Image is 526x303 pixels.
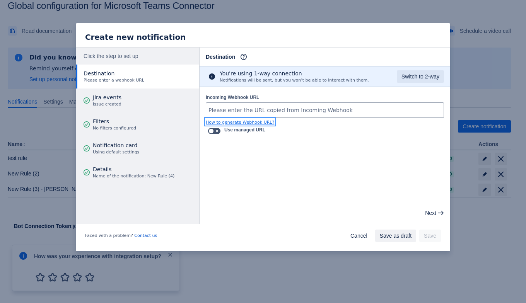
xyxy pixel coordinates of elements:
[85,32,186,42] span: Create new notification
[224,127,265,133] label: Use managed URL
[93,94,121,101] span: Jira events
[206,53,235,61] span: Destination
[220,77,369,83] span: Notifications will be sent, but you won’t be able to interact with them.
[375,230,417,242] button: Save as draft
[206,103,444,117] input: Please enter the URL copied from Incoming Webhook
[206,120,274,125] span: How to generate Webhook URL?
[401,70,439,83] span: Switch to 2-way
[93,117,136,125] span: Filters
[380,230,412,242] span: Save as draft
[220,70,369,77] span: You're using 1-way connection
[397,70,444,83] button: Switch to 2-way
[93,125,136,131] span: No filters configured
[84,169,90,175] span: good
[84,53,138,59] span: Click the step to set up
[134,233,157,238] a: Contact us
[206,119,274,125] a: How to generate Webhook URL?
[93,165,174,173] span: Details
[84,77,144,83] span: Please enter a webhook URL
[419,230,441,242] button: Save
[93,149,139,155] span: Using default settings
[93,101,121,107] span: Issue created
[93,141,139,149] span: Notification card
[346,230,372,242] button: Cancel
[85,233,157,239] span: Faced with a problem?
[84,145,90,151] span: good
[84,121,90,128] span: good
[420,207,447,219] button: Next
[93,173,174,179] span: Name of the notification: New Rule (4)
[84,70,144,77] span: Destination
[84,97,90,104] span: good
[424,230,436,242] span: Save
[425,207,436,219] span: Next
[206,95,259,101] label: Incoming Webhook URL
[350,230,367,242] span: Cancel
